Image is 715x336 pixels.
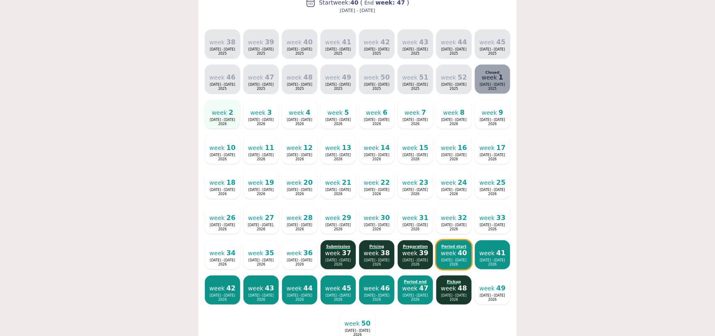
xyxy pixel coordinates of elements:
font: 18 [226,179,236,186]
font: week [366,109,382,116]
font: [DATE] [224,48,235,51]
font: [DATE] [210,83,221,87]
font: [DATE] [210,118,221,122]
font: [DATE] [340,188,351,192]
font: week [287,145,302,151]
font: [DATE] [378,83,389,87]
font: 43 [419,38,428,46]
font: 27 [265,214,274,222]
font: [DATE] [494,153,505,157]
font: - [222,118,223,122]
font: - [260,153,262,157]
font: [DATE] [441,83,452,87]
font: 49 [342,73,351,81]
font: 4 [306,109,310,116]
font: 2026 [295,122,304,126]
font: 52 [458,73,467,81]
font: week [482,74,497,81]
font: 5 [344,109,349,116]
font: [DATE] [441,153,452,157]
font: - [338,48,339,51]
font: 28 [304,214,313,222]
font: [DATE] [210,223,221,227]
font: [DATE] [417,48,428,51]
font: [DATE] [248,118,260,122]
font: 2026 [411,157,419,161]
font: week [209,74,225,81]
font: week [289,109,304,116]
font: 2025 [372,52,381,56]
font: - [376,48,377,51]
font: 2025 [372,87,381,91]
font: - [260,118,262,122]
font: 2026 [334,227,342,231]
font: [DATE] [378,223,389,227]
font: [DATE] [287,153,298,157]
font: week [479,145,495,151]
font: [DATE] [480,48,491,51]
font: week [325,74,340,81]
font: 22 [381,179,390,186]
font: week [479,39,495,46]
font: [DATE] [301,188,312,192]
font: [DATE] [403,48,414,51]
font: - [338,83,339,87]
font: [DATE] [364,223,375,227]
font: 2026 [295,192,304,196]
font: 33 [496,214,506,222]
font: [DATE] [263,188,274,192]
font: 48 [304,73,313,81]
font: 2026 [411,227,419,231]
font: [DATE] [441,188,452,192]
font: [DATE] [403,223,414,227]
font: - [376,153,377,157]
font: 39 [265,38,274,46]
font: [DATE] [364,188,375,192]
font: 1 [499,73,503,81]
font: - [415,188,416,192]
font: [DATE] [263,83,274,87]
font: week [209,39,225,46]
font: week [248,145,263,151]
font: 6 [383,109,387,116]
font: [DATE] [224,153,235,157]
font: 19 [265,179,274,186]
font: 2026 [372,122,381,126]
font: week [325,39,340,46]
font: 2026 [411,192,419,196]
font: [DATE] [364,153,375,157]
font: 2026 [334,122,342,126]
font: 2026 [372,192,381,196]
font: 41 [342,38,351,46]
font: week [248,74,263,81]
font: 2026 [334,157,342,161]
font: 32 [458,214,467,222]
font: 2026 [450,122,458,126]
font: 2026 [295,157,304,161]
font: 2026 [218,192,226,196]
font: 29 [342,214,351,222]
font: week [364,179,379,186]
font: [DATE] [263,48,274,51]
font: - [222,223,223,227]
font: [DATE] [480,223,491,227]
font: week [212,109,227,116]
font: week [364,74,379,81]
font: - [222,153,223,157]
font: [DATE] [287,188,298,192]
font: [DATE] [326,188,337,192]
font: [DATE] [287,118,298,122]
font: 14 [381,144,390,152]
font: 17 [496,144,506,152]
font: week [287,179,302,186]
font: [DATE] [494,118,505,122]
font: [DATE] [340,48,351,51]
font: 2026 [411,122,419,126]
font: 2026 [488,192,496,196]
font: 2025 [295,87,304,91]
font: [DATE] [210,188,221,192]
font: [DATE] [441,118,452,122]
font: [DATE] [326,118,337,122]
font: - [492,48,493,51]
font: [DATE] [224,223,235,227]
